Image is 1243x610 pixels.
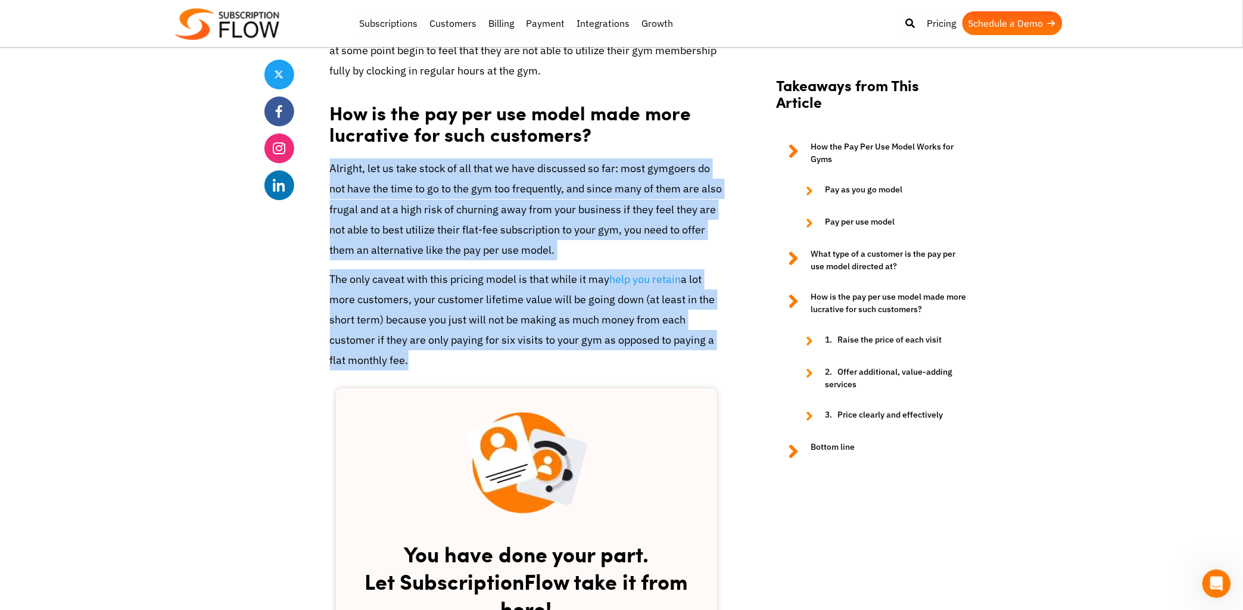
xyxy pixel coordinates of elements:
a: Schedule a Demo [962,11,1063,35]
h2: Takeaways from This Article [777,77,967,123]
a: Payment [521,11,571,35]
a: Bottom line [777,441,967,463]
a: Pay per use model [795,216,967,231]
p: Alright, let us take stock of all that we have discussed so far: most gymgoers do not have the ti... [330,158,723,260]
a: Customers [424,11,483,35]
a: Growth [636,11,680,35]
a: How is the pay per use model made more lucrative for such customers? [777,291,967,316]
a: Integrations [571,11,636,35]
h2: How is the pay per use model made more lucrative for such customers? [330,90,723,150]
a: Pricing [921,11,962,35]
a: 2. Offer additional, value-adding services [795,366,967,391]
img: Subscriptionflow [175,8,279,40]
a: Subscriptions [354,11,424,35]
a: 3. Price clearly and effectively [795,409,967,424]
a: 1. Raise the price of each visit [795,334,967,348]
a: help you retain [610,272,681,286]
a: How the Pay Per Use Model Works for Gyms [777,141,967,166]
a: Pay as you go model [795,184,967,198]
p: The only caveat with this pricing model is that while it may a lot more customers, your customer ... [330,269,723,371]
a: Billing [483,11,521,35]
a: What type of a customer is the pay per use model directed at? [777,248,967,273]
iframe: Intercom live chat [1202,569,1231,598]
img: blog-inner scetion [465,412,587,513]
